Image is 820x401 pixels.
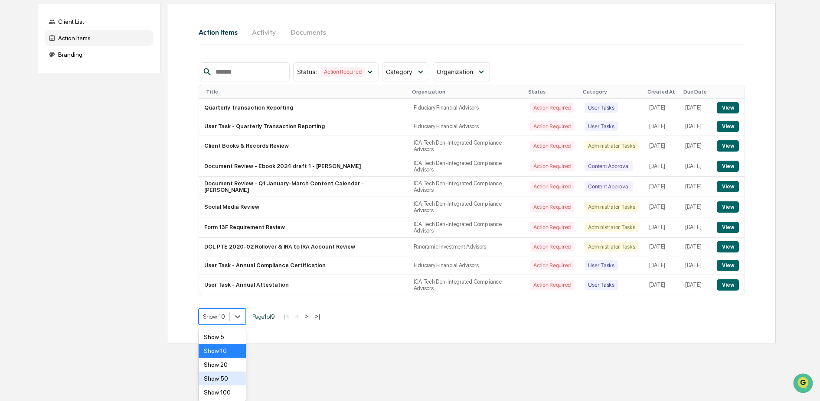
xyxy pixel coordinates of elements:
[63,110,70,117] div: 🗄️
[680,256,712,275] td: [DATE]
[408,197,525,217] td: ICA Tech Den-Integrated Compliance Advisors
[199,344,246,358] div: Show 10
[45,30,154,46] div: Action Items
[717,161,739,172] button: View
[585,222,638,232] div: Administrator Tasks
[583,89,640,95] div: Category
[5,106,59,121] a: 🖐️Preclearance
[320,67,365,77] div: Action Required
[199,156,408,177] td: Document Review - Ebook 2024 draft 1 - [PERSON_NAME]
[199,275,408,295] td: User Task - Annual Attestation
[530,103,574,113] div: Action Required
[199,22,245,42] button: Action Items
[644,217,680,238] td: [DATE]
[680,197,712,217] td: [DATE]
[199,358,246,372] div: Show 20
[206,89,405,95] div: Title
[199,372,246,385] div: Show 50
[199,385,246,399] div: Show 100
[199,197,408,217] td: Social Media Review
[680,177,712,197] td: [DATE]
[585,202,638,212] div: Administrator Tasks
[252,313,275,320] span: Page 1 of 9
[297,68,317,75] span: Status :
[313,313,323,320] button: >|
[530,222,574,232] div: Action Required
[437,68,473,75] span: Organization
[199,177,408,197] td: Document Review - Q1 January-March Content Calendar - [PERSON_NAME]
[792,372,816,396] iframe: Open customer support
[680,275,712,295] td: [DATE]
[717,279,739,291] button: View
[408,136,525,156] td: ICA Tech Den-Integrated Compliance Advisors
[45,14,154,29] div: Client List
[530,202,574,212] div: Action Required
[29,66,142,75] div: Start new chat
[72,109,108,118] span: Attestations
[717,102,739,113] button: View
[59,106,111,121] a: 🗄️Attestations
[303,313,311,320] button: >
[717,260,739,271] button: View
[717,140,739,152] button: View
[644,117,680,136] td: [DATE]
[644,177,680,197] td: [DATE]
[717,222,739,233] button: View
[245,22,284,42] button: Activity
[147,69,158,79] button: Start new chat
[644,238,680,256] td: [DATE]
[528,89,576,95] div: Status
[408,256,525,275] td: Fiduciary Financial Advisors
[199,238,408,256] td: DOL PTE 2020-02 Rollover & IRA to IRA Account Review
[408,99,525,117] td: Fiduciary Financial Advisors
[199,99,408,117] td: Quarterly Transaction Reporting
[644,275,680,295] td: [DATE]
[408,177,525,197] td: ICA Tech Den-Integrated Compliance Advisors
[717,201,739,213] button: View
[644,136,680,156] td: [DATE]
[199,22,745,42] div: activity tabs
[680,156,712,177] td: [DATE]
[585,103,618,113] div: User Tasks
[644,156,680,177] td: [DATE]
[585,141,638,151] div: Administrator Tasks
[680,99,712,117] td: [DATE]
[530,121,574,131] div: Action Required
[61,146,105,153] a: Powered byPylon
[585,121,618,131] div: User Tasks
[717,241,739,252] button: View
[408,238,525,256] td: Panoramic Investment Advisors
[386,68,412,75] span: Category
[530,141,574,151] div: Action Required
[530,161,574,171] div: Action Required
[293,313,301,320] button: <
[644,197,680,217] td: [DATE]
[29,75,110,82] div: We're available if you need us!
[530,242,574,252] div: Action Required
[86,147,105,153] span: Pylon
[585,161,633,171] div: Content Approval
[680,238,712,256] td: [DATE]
[45,47,154,62] div: Branding
[408,156,525,177] td: ICA Tech Den-Integrated Compliance Advisors
[644,99,680,117] td: [DATE]
[585,242,638,252] div: Administrator Tasks
[585,280,618,290] div: User Tasks
[530,181,574,191] div: Action Required
[17,126,55,134] span: Data Lookup
[408,275,525,295] td: ICA Tech Den-Integrated Compliance Advisors
[17,109,56,118] span: Preclearance
[281,313,291,320] button: |<
[530,260,574,270] div: Action Required
[408,117,525,136] td: Fiduciary Financial Advisors
[284,22,333,42] button: Documents
[408,217,525,238] td: ICA Tech Den-Integrated Compliance Advisors
[199,136,408,156] td: Client Books & Records Review
[199,330,246,344] div: Show 5
[9,126,16,133] div: 🔎
[5,122,58,138] a: 🔎Data Lookup
[585,260,618,270] div: User Tasks
[9,110,16,117] div: 🖐️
